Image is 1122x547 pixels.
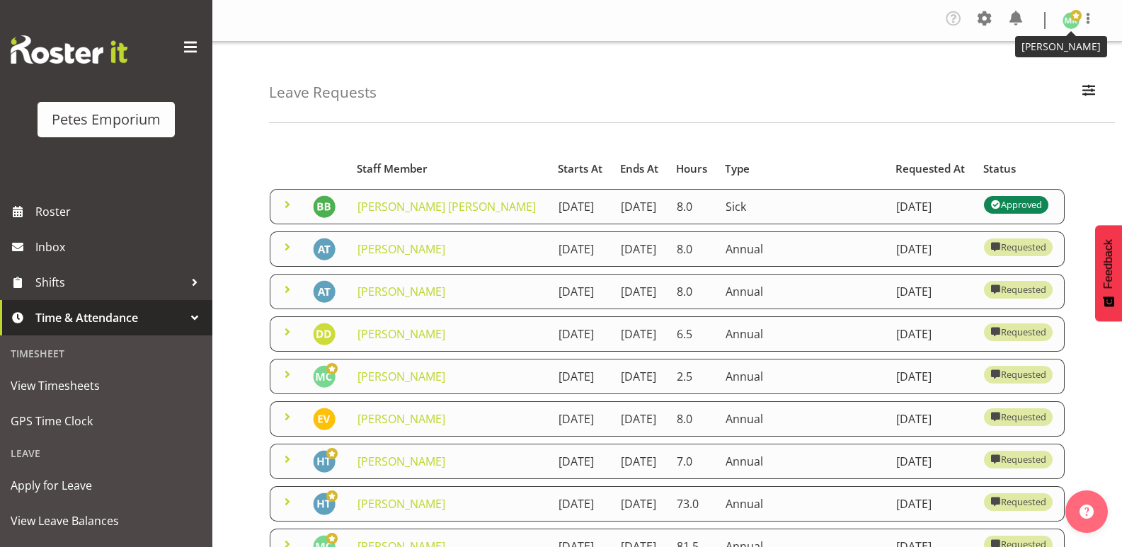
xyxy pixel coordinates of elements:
[357,326,445,342] a: [PERSON_NAME]
[717,444,888,479] td: Annual
[888,359,975,394] td: [DATE]
[1074,77,1104,108] button: Filter Employees
[313,195,336,218] img: beena-bist9974.jpg
[888,401,975,437] td: [DATE]
[888,486,975,522] td: [DATE]
[357,199,536,214] a: [PERSON_NAME] [PERSON_NAME]
[550,231,612,267] td: [DATE]
[668,274,717,309] td: 8.0
[668,444,717,479] td: 7.0
[550,359,612,394] td: [DATE]
[550,444,612,479] td: [DATE]
[990,323,1046,340] div: Requested
[11,410,202,432] span: GPS Time Clock
[888,189,975,224] td: [DATE]
[990,408,1046,425] div: Requested
[357,241,445,257] a: [PERSON_NAME]
[612,231,668,267] td: [DATE]
[888,316,975,352] td: [DATE]
[717,189,888,224] td: Sick
[4,439,209,468] div: Leave
[550,401,612,437] td: [DATE]
[983,161,1056,177] div: Status
[717,274,888,309] td: Annual
[668,359,717,394] td: 2.5
[313,493,336,515] img: helena-tomlin701.jpg
[668,401,717,437] td: 8.0
[612,401,668,437] td: [DATE]
[52,109,161,130] div: Petes Emporium
[357,496,445,512] a: [PERSON_NAME]
[668,189,717,224] td: 8.0
[35,272,184,293] span: Shifts
[4,403,209,439] a: GPS Time Clock
[668,486,717,522] td: 73.0
[620,161,660,177] div: Ends At
[35,307,184,328] span: Time & Attendance
[717,486,888,522] td: Annual
[313,408,336,430] img: eva-vailini10223.jpg
[990,451,1046,468] div: Requested
[990,493,1046,510] div: Requested
[888,444,975,479] td: [DATE]
[612,189,668,224] td: [DATE]
[11,510,202,531] span: View Leave Balances
[676,161,709,177] div: Hours
[717,316,888,352] td: Annual
[1095,225,1122,321] button: Feedback - Show survey
[550,189,612,224] td: [DATE]
[550,486,612,522] td: [DATE]
[717,231,888,267] td: Annual
[612,444,668,479] td: [DATE]
[1080,505,1094,519] img: help-xxl-2.png
[269,84,377,100] h4: Leave Requests
[11,35,127,64] img: Rosterit website logo
[11,475,202,496] span: Apply for Leave
[357,454,445,469] a: [PERSON_NAME]
[888,274,975,309] td: [DATE]
[612,274,668,309] td: [DATE]
[4,368,209,403] a: View Timesheets
[612,316,668,352] td: [DATE]
[725,161,879,177] div: Type
[612,359,668,394] td: [DATE]
[313,365,336,388] img: melissa-cowen2635.jpg
[895,161,968,177] div: Requested At
[1063,12,1080,29] img: melanie-richardson713.jpg
[313,280,336,303] img: alex-micheal-taniwha5364.jpg
[4,339,209,368] div: Timesheet
[357,161,542,177] div: Staff Member
[35,201,205,222] span: Roster
[888,231,975,267] td: [DATE]
[11,375,202,396] span: View Timesheets
[990,366,1046,383] div: Requested
[357,369,445,384] a: [PERSON_NAME]
[990,196,1041,213] div: Approved
[550,316,612,352] td: [DATE]
[357,411,445,427] a: [PERSON_NAME]
[313,323,336,345] img: danielle-donselaar8920.jpg
[717,401,888,437] td: Annual
[612,486,668,522] td: [DATE]
[717,359,888,394] td: Annual
[668,231,717,267] td: 8.0
[313,238,336,260] img: alex-micheal-taniwha5364.jpg
[4,468,209,503] a: Apply for Leave
[35,236,205,258] span: Inbox
[990,281,1046,298] div: Requested
[1102,239,1115,289] span: Feedback
[668,316,717,352] td: 6.5
[558,161,604,177] div: Starts At
[4,503,209,539] a: View Leave Balances
[990,238,1046,255] div: Requested
[357,284,445,299] a: [PERSON_NAME]
[550,274,612,309] td: [DATE]
[313,450,336,473] img: helena-tomlin701.jpg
